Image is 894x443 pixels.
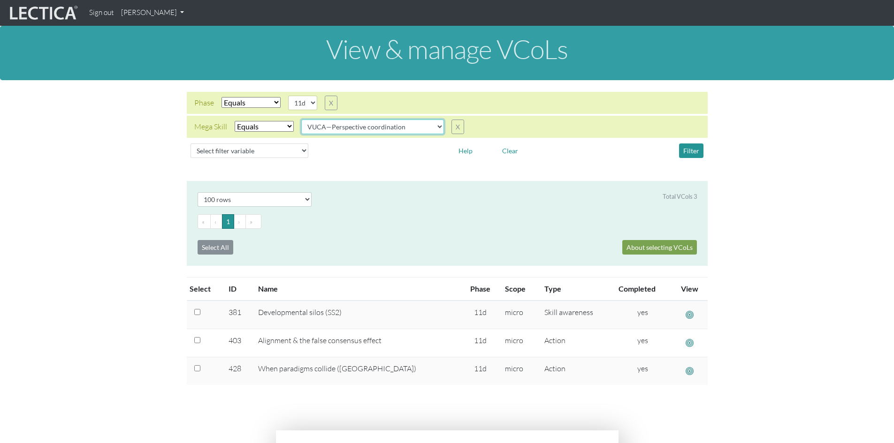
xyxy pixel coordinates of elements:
[194,97,214,108] div: Phase
[686,310,694,320] span: See vcol
[499,300,539,329] td: micro
[252,329,461,357] td: Alignment & the false consensus effect
[187,277,223,300] th: Select
[622,240,697,255] a: About selecting VCoLs
[252,357,461,385] td: When paradigms collide ([GEOGRAPHIC_DATA])
[498,143,522,158] button: Clear
[325,96,337,110] button: X
[679,143,703,158] button: Filter
[198,214,697,229] ul: Pagination
[117,4,188,22] a: [PERSON_NAME]
[499,357,539,385] td: micro
[451,120,464,134] button: X
[223,277,252,300] th: ID
[613,300,672,329] td: yes
[613,277,672,300] th: Completed
[454,145,477,154] a: Help
[686,338,694,348] span: See vcol
[198,240,233,255] a: Select All
[223,300,252,329] td: 381
[8,35,886,64] h1: View & manage VCoLs
[686,366,694,376] span: See vcol
[539,357,613,385] td: Action
[222,214,234,229] button: Go to page 1
[663,192,697,201] div: Total VCols 3
[672,277,707,300] th: View
[461,277,499,300] th: Phase
[539,329,613,357] td: Action
[613,357,672,385] td: yes
[252,277,461,300] th: Name
[223,329,252,357] td: 403
[454,143,477,158] button: Help
[613,329,672,357] td: yes
[461,300,499,329] td: 11d
[499,277,539,300] th: Scope
[8,4,78,22] img: lecticalive
[194,121,227,132] div: Mega Skill
[499,329,539,357] td: micro
[539,277,613,300] th: Type
[461,357,499,385] td: 11d
[223,357,252,385] td: 428
[539,300,613,329] td: Skill awareness
[85,4,117,22] a: Sign out
[252,300,461,329] td: Developmental silos (SS2)
[461,329,499,357] td: 11d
